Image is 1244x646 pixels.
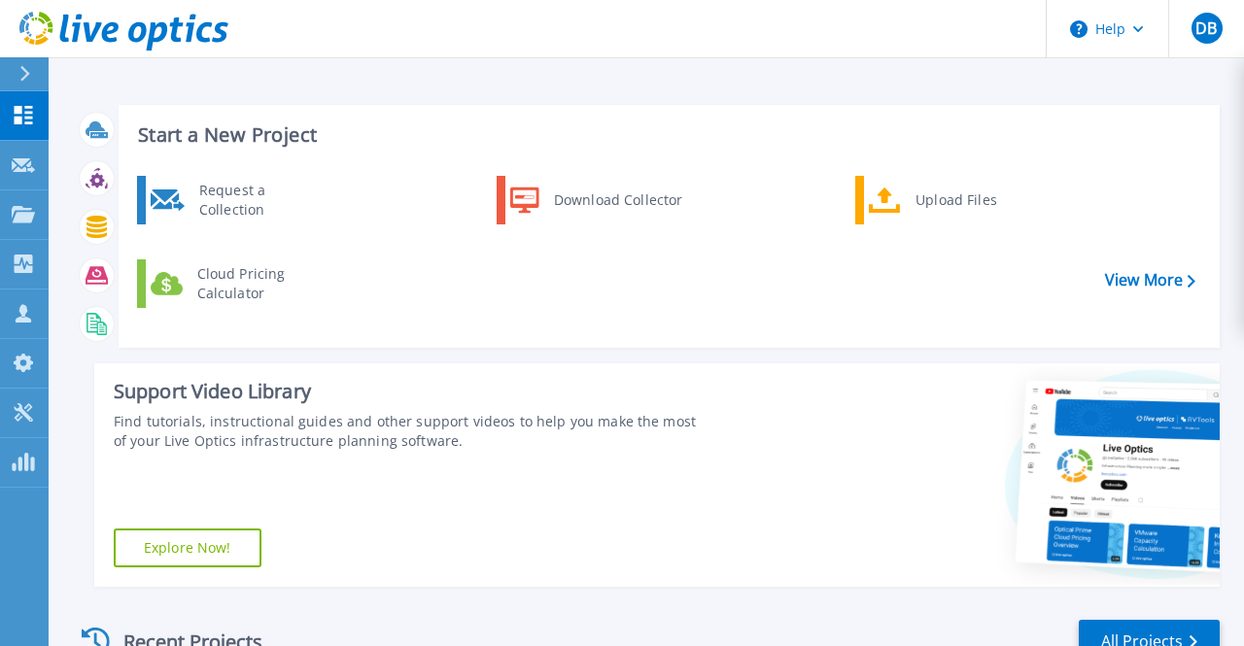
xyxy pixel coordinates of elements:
[188,264,331,303] div: Cloud Pricing Calculator
[497,176,696,224] a: Download Collector
[855,176,1054,224] a: Upload Files
[1105,271,1195,289] a: View More
[138,124,1194,146] h3: Start a New Project
[114,528,261,567] a: Explore Now!
[114,412,699,451] div: Find tutorials, instructional guides and other support videos to help you make the most of your L...
[137,259,336,308] a: Cloud Pricing Calculator
[137,176,336,224] a: Request a Collection
[544,181,691,220] div: Download Collector
[1195,20,1217,36] span: DB
[906,181,1050,220] div: Upload Files
[190,181,331,220] div: Request a Collection
[114,379,699,404] div: Support Video Library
